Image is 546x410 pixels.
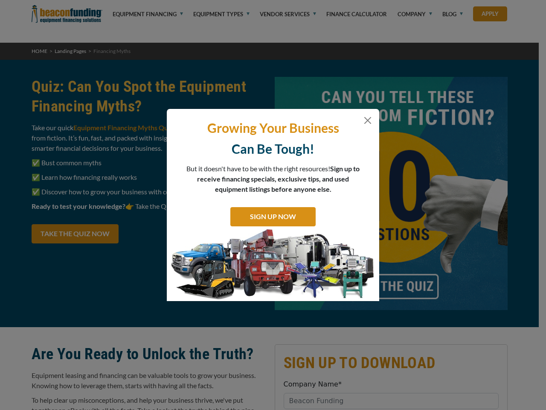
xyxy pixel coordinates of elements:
p: Can Be Tough! [173,141,373,157]
p: But it doesn't have to be with the right resources! [186,164,360,194]
img: subscribe-modal.jpg [167,228,379,301]
button: Close [363,115,373,126]
span: Sign up to receive financing specials, exclusive tips, and used equipment listings before anyone ... [197,164,360,193]
a: SIGN UP NOW [230,207,316,226]
p: Growing Your Business [173,120,373,136]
